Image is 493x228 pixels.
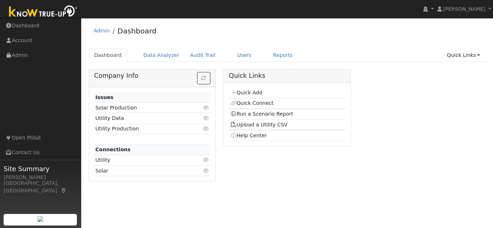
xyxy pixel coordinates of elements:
strong: Issues [95,94,113,100]
i: Click to view [203,168,209,173]
a: Run a Scenario Report [230,111,293,117]
a: Map [61,188,67,193]
td: Utility [94,155,192,165]
span: Site Summary [4,164,77,174]
a: Audit Trail [185,49,221,62]
i: Click to view [203,116,209,121]
div: [PERSON_NAME] [4,174,77,181]
a: Upload a Utility CSV [230,122,288,128]
strong: Connections [95,147,131,152]
a: Reports [268,49,298,62]
a: Dashboard [89,49,127,62]
img: retrieve [38,216,43,222]
h5: Company Info [94,72,210,80]
span: [PERSON_NAME] [443,6,485,12]
i: Click to view [203,126,209,131]
a: Quick Add [230,90,262,95]
td: Utility Data [94,113,192,124]
a: Users [232,49,257,62]
a: Quick Connect [230,100,274,106]
td: Utility Production [94,124,192,134]
div: [GEOGRAPHIC_DATA], [GEOGRAPHIC_DATA] [4,179,77,195]
a: Data Analyzer [138,49,185,62]
i: Click to view [203,157,209,162]
a: Admin [94,28,110,33]
a: Help Center [230,133,267,138]
h5: Quick Links [229,72,345,80]
td: Solar [94,166,192,176]
img: Know True-Up [5,4,81,20]
i: Click to view [203,105,209,110]
td: Solar Production [94,103,192,113]
a: Quick Links [441,49,485,62]
a: Dashboard [117,27,157,35]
